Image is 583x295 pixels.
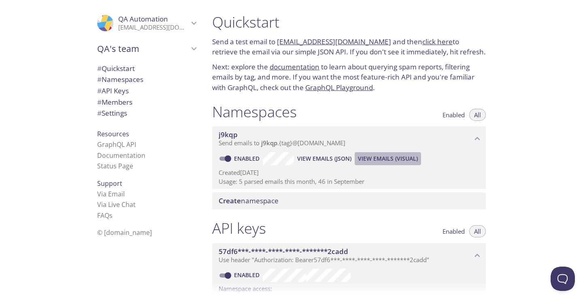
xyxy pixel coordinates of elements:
button: Enabled [438,109,470,121]
span: Quickstart [97,64,135,73]
p: [EMAIL_ADDRESS][DOMAIN_NAME] [118,24,189,32]
span: Settings [97,108,127,118]
a: [EMAIL_ADDRESS][DOMAIN_NAME] [277,37,391,46]
p: Created [DATE] [219,168,479,177]
span: QA's team [97,43,189,54]
h1: Quickstart [212,13,486,31]
span: # [97,75,102,84]
button: All [469,225,486,237]
span: # [97,64,102,73]
div: j9kqp namespace [212,126,486,151]
div: QA's team [91,38,202,59]
div: Members [91,97,202,108]
div: Quickstart [91,63,202,74]
span: namespace [219,196,279,205]
span: Support [97,179,122,188]
span: j9kqp [261,139,277,147]
span: s [109,211,113,220]
p: Next: explore the to learn about querying spam reports, filtering emails by tag, and more. If you... [212,62,486,93]
p: Usage: 5 parsed emails this month, 46 in September [219,177,479,186]
span: QA Automation [118,14,168,24]
h1: API keys [212,219,266,237]
a: Status Page [97,161,133,170]
a: Enabled [233,155,263,162]
span: Create [219,196,241,205]
div: Namespaces [91,74,202,85]
div: Create namespace [212,192,486,209]
div: QA Automation [91,10,202,37]
p: Send a test email to and then to retrieve the email via our simple JSON API. If you don't see it ... [212,37,486,57]
span: # [97,97,102,107]
button: All [469,109,486,121]
div: Team Settings [91,108,202,119]
a: GraphQL API [97,140,136,149]
span: © [DOMAIN_NAME] [97,228,152,237]
span: View Emails (Visual) [358,154,418,164]
button: Enabled [438,225,470,237]
a: Via Live Chat [97,200,136,209]
span: Members [97,97,132,107]
span: # [97,108,102,118]
button: View Emails (Visual) [355,152,421,165]
a: GraphQL Playground [305,83,373,92]
h1: Namespaces [212,103,297,121]
span: Namespaces [97,75,143,84]
iframe: Help Scout Beacon - Open [551,267,575,291]
a: documentation [270,62,319,71]
a: Enabled [233,271,263,279]
span: # [97,86,102,95]
span: Send emails to . {tag} @[DOMAIN_NAME] [219,139,345,147]
span: j9kqp [219,130,238,139]
a: FAQ [97,211,113,220]
a: click here [422,37,453,46]
button: View Emails (JSON) [294,152,355,165]
span: Resources [97,129,129,138]
span: API Keys [97,86,129,95]
span: View Emails (JSON) [297,154,351,164]
a: Via Email [97,189,125,198]
a: Documentation [97,151,145,160]
div: API Keys [91,85,202,97]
